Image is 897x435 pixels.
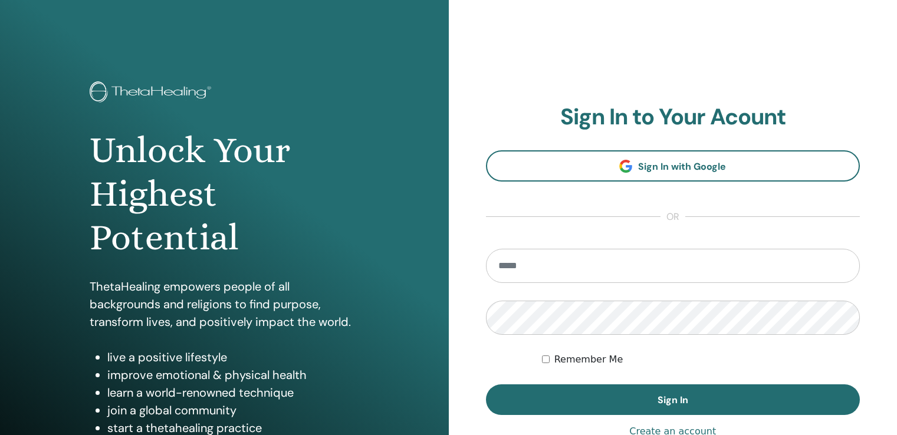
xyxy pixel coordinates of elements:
[486,104,860,131] h2: Sign In to Your Acount
[107,401,359,419] li: join a global community
[90,128,359,260] h1: Unlock Your Highest Potential
[661,210,685,224] span: or
[542,352,860,367] div: Keep me authenticated indefinitely or until I manually logout
[107,366,359,384] li: improve emotional & physical health
[486,384,860,415] button: Sign In
[107,384,359,401] li: learn a world-renowned technique
[638,160,726,173] span: Sign In with Google
[107,348,359,366] li: live a positive lifestyle
[658,394,688,406] span: Sign In
[90,278,359,331] p: ThetaHealing empowers people of all backgrounds and religions to find purpose, transform lives, a...
[486,150,860,182] a: Sign In with Google
[554,352,623,367] label: Remember Me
